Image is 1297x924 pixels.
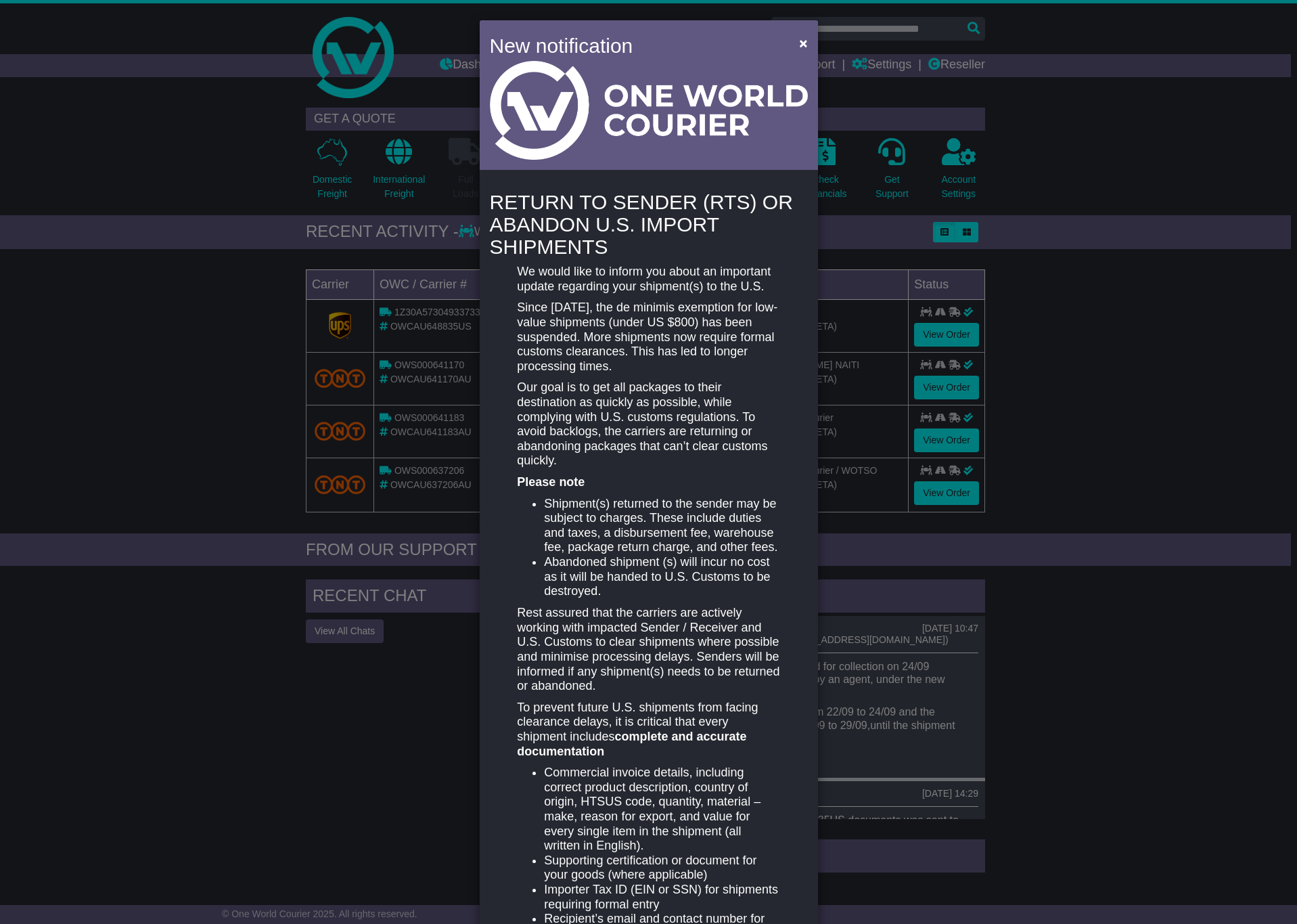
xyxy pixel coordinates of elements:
p: Our goal is to get all packages to their destination as quickly as possible, while complying with... [517,380,779,468]
p: Rest assured that the carriers are actively working with impacted Sender / Receiver and U.S. Cust... [517,606,779,694]
p: Since [DATE], the de minimis exemption for low-value shipments (under US $800) has been suspended... [517,301,779,374]
strong: Please note [517,475,585,489]
strong: complete and accurate documentation [517,730,746,758]
span: × [799,35,807,51]
p: To prevent future U.S. shipments from facing clearance delays, it is critical that every shipment... [517,701,779,759]
p: We would like to inform you about an important update regarding your shipment(s) to the U.S. [517,265,779,294]
li: Supporting certification or document for your goods (where applicable) [544,854,779,883]
h4: New notification [490,30,780,61]
li: Abandoned shipment (s) will incur no cost as it will be handed to U.S. Customs to be destroyed. [544,555,779,599]
button: Close [792,29,814,57]
li: Commercial invoice details, including correct product description, country of origin, HTSUS code,... [544,766,779,854]
li: Shipment(s) returned to the sender may be subject to charges. These include duties and taxes, a d... [544,497,779,555]
img: Light [490,61,808,160]
li: Importer Tax ID (EIN or SSN) for shipments requiring formal entry [544,883,779,912]
h4: RETURN TO SENDER (RTS) OR ABANDON U.S. IMPORT SHIPMENTS [490,191,808,258]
